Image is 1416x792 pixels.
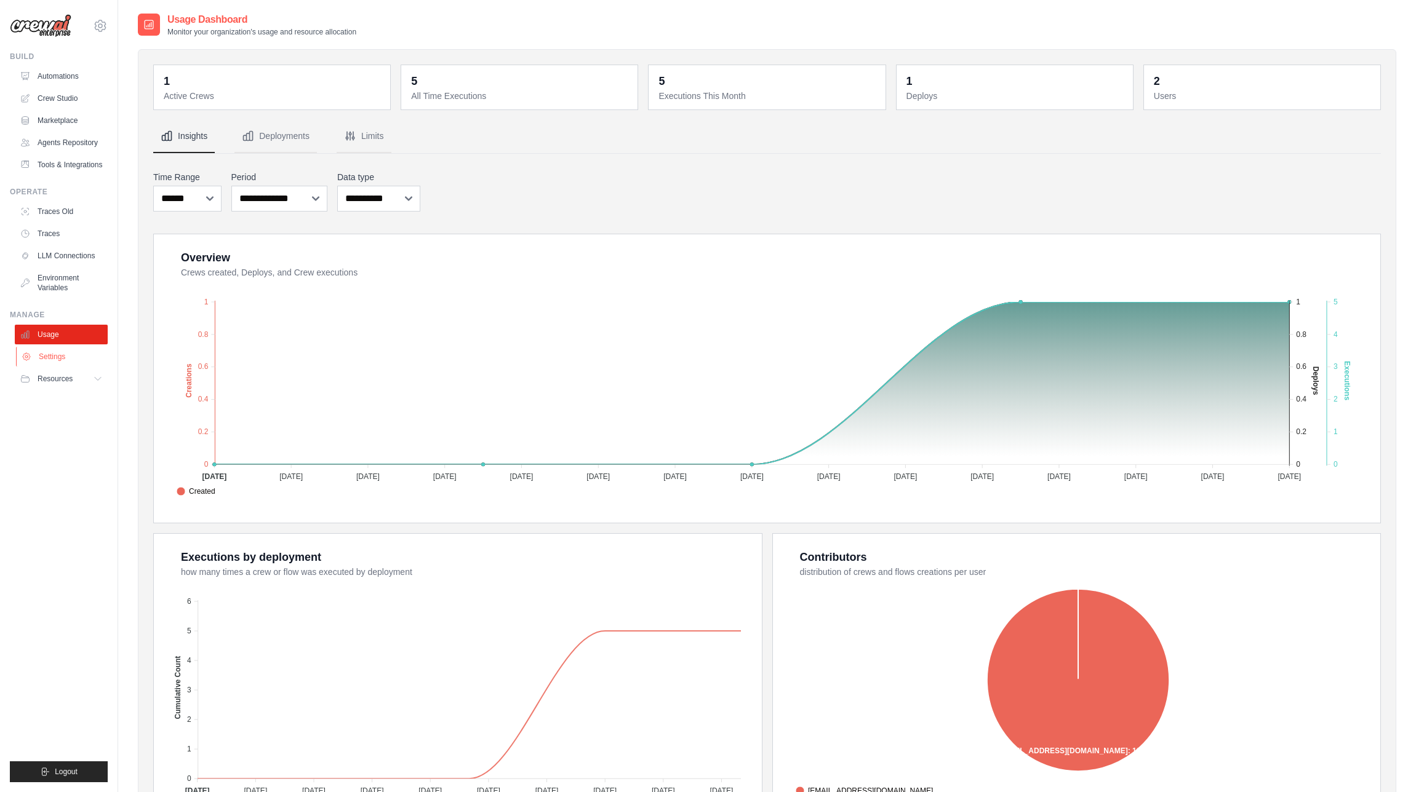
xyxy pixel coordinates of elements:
[663,472,687,481] tspan: [DATE]
[15,369,108,389] button: Resources
[1334,298,1338,306] tspan: 5
[1154,73,1160,90] div: 2
[337,171,420,183] label: Data type
[15,325,108,344] a: Usage
[1124,472,1148,481] tspan: [DATE]
[231,171,328,183] label: Period
[153,120,1381,153] nav: Tabs
[10,761,108,782] button: Logout
[181,566,747,578] dt: how many times a crew or flow was executed by deployment
[38,374,73,384] span: Resources
[202,472,226,481] tspan: [DATE]
[187,774,191,783] tspan: 0
[1311,366,1320,395] text: Deploys
[15,268,108,298] a: Environment Variables
[356,472,380,481] tspan: [DATE]
[411,73,417,90] div: 5
[817,472,841,481] tspan: [DATE]
[906,90,1126,102] dt: Deploys
[185,363,193,398] text: Creations
[586,472,610,481] tspan: [DATE]
[15,224,108,244] a: Traces
[234,120,317,153] button: Deployments
[187,745,191,753] tspan: 1
[198,395,209,403] tspan: 0.4
[174,656,182,719] text: Cumulative Count
[279,472,303,481] tspan: [DATE]
[181,266,1366,279] dt: Crews created, Deploys, and Crew executions
[167,12,356,27] h2: Usage Dashboard
[658,73,665,90] div: 5
[1296,427,1306,436] tspan: 0.2
[204,460,209,469] tspan: 0
[10,187,108,197] div: Operate
[906,73,913,90] div: 1
[433,472,457,481] tspan: [DATE]
[510,472,534,481] tspan: [DATE]
[1296,362,1306,371] tspan: 0.6
[153,120,215,153] button: Insights
[15,246,108,266] a: LLM Connections
[970,472,994,481] tspan: [DATE]
[167,27,356,37] p: Monitor your organization's usage and resource allocation
[198,330,209,339] tspan: 0.8
[16,347,109,366] a: Settings
[187,686,191,694] tspan: 3
[10,310,108,320] div: Manage
[1343,361,1351,400] text: Executions
[894,472,917,481] tspan: [DATE]
[1296,298,1300,306] tspan: 1
[198,427,209,436] tspan: 0.2
[337,120,391,153] button: Limits
[15,111,108,130] a: Marketplace
[181,249,230,266] div: Overview
[10,14,71,38] img: Logo
[658,90,878,102] dt: Executions This Month
[15,202,108,221] a: Traces Old
[187,627,191,635] tspan: 5
[164,73,170,90] div: 1
[800,566,1366,578] dt: distribution of crews and flows creations per user
[198,362,209,371] tspan: 0.6
[204,298,209,306] tspan: 1
[15,89,108,108] a: Crew Studio
[740,472,764,481] tspan: [DATE]
[187,656,191,665] tspan: 4
[1047,472,1071,481] tspan: [DATE]
[1296,395,1306,403] tspan: 0.4
[1334,460,1338,469] tspan: 0
[177,486,215,497] span: Created
[187,715,191,724] tspan: 2
[1201,472,1225,481] tspan: [DATE]
[10,52,108,61] div: Build
[800,548,867,566] div: Contributors
[1334,330,1338,339] tspan: 4
[181,548,321,566] div: Executions by deployment
[1278,472,1301,481] tspan: [DATE]
[1334,427,1338,436] tspan: 1
[1296,460,1300,469] tspan: 0
[15,133,108,152] a: Agents Repository
[55,767,78,777] span: Logout
[153,171,222,183] label: Time Range
[164,90,383,102] dt: Active Crews
[1334,395,1338,403] tspan: 2
[1296,330,1306,339] tspan: 0.8
[187,597,191,606] tspan: 6
[15,155,108,175] a: Tools & Integrations
[1334,362,1338,371] tspan: 3
[1154,90,1373,102] dt: Users
[15,66,108,86] a: Automations
[411,90,630,102] dt: All Time Executions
